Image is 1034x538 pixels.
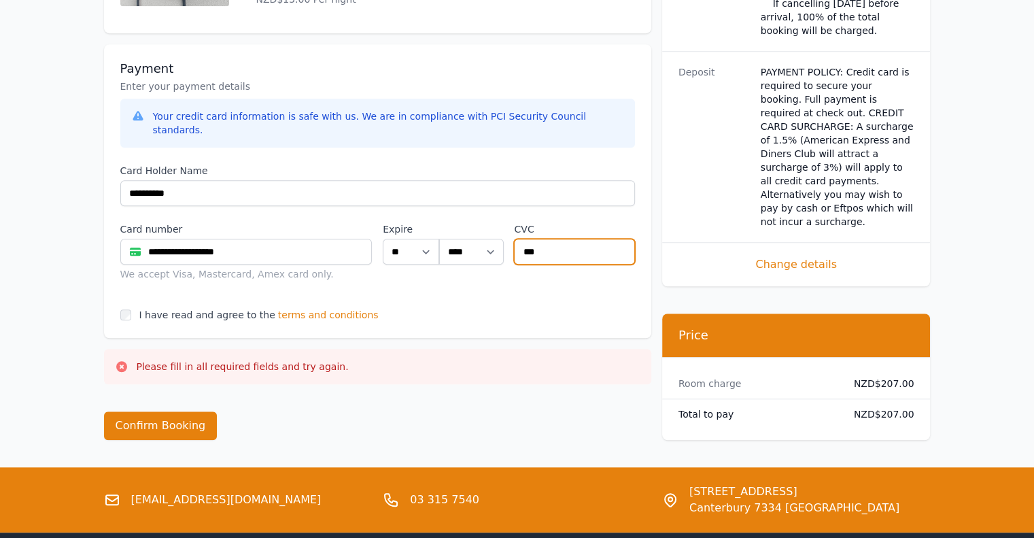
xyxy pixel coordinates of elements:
h3: Price [678,327,914,343]
a: 03 315 7540 [410,492,479,508]
p: Please fill in all required fields and try again. [137,360,349,373]
h3: Payment [120,61,635,77]
dt: Total to pay [678,407,832,421]
span: [STREET_ADDRESS] [689,484,899,500]
div: We accept Visa, Mastercard, Amex card only. [120,267,373,281]
a: [EMAIL_ADDRESS][DOMAIN_NAME] [131,492,322,508]
span: Canterbury 7334 [GEOGRAPHIC_DATA] [689,500,899,516]
dt: Deposit [678,65,750,229]
dd: NZD$207.00 [843,407,914,421]
label: CVC [514,222,634,236]
span: Change details [678,256,914,273]
p: Enter your payment details [120,80,635,93]
label: Card Holder Name [120,164,635,178]
button: Confirm Booking [104,411,218,440]
dt: Room charge [678,377,832,390]
label: Expire [383,222,439,236]
div: Your credit card information is safe with us. We are in compliance with PCI Security Council stan... [153,110,624,137]
span: terms and conditions [278,308,379,322]
dd: PAYMENT POLICY: Credit card is required to secure your booking. Full payment is required at check... [761,65,914,229]
label: Card number [120,222,373,236]
label: I have read and agree to the [139,309,275,320]
dd: NZD$207.00 [843,377,914,390]
label: . [439,222,503,236]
